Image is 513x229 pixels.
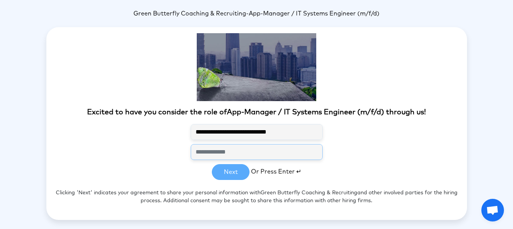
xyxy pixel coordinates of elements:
[46,180,467,214] p: Clicking 'Next' indicates your agreement to share your personal information with and other involv...
[46,9,467,18] p: -
[260,190,357,195] span: Green Butterfly Coaching & Recruiting
[46,107,467,118] p: Excited to have you consider the role of
[249,11,380,17] span: App-Manager / IT Systems Engineer (m/f/d)
[227,109,426,116] span: App-Manager / IT Systems Engineer (m/f/d) through us!
[251,169,301,175] span: Or Press Enter ↵
[133,11,246,17] span: Green Butterfly Coaching & Recruiting
[481,199,504,221] a: Open chat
